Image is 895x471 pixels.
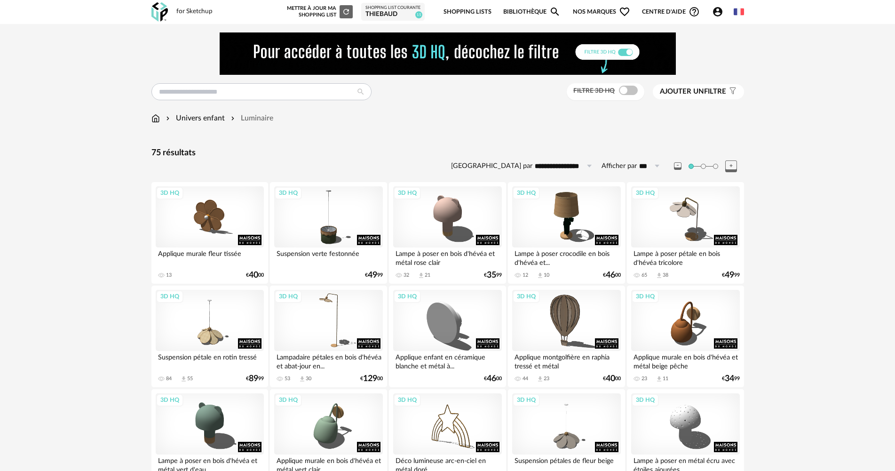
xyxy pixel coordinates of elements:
span: Help Circle Outline icon [689,6,700,17]
div: for Sketchup [176,8,213,16]
img: svg+xml;base64,PHN2ZyB3aWR0aD0iMTYiIGhlaWdodD0iMTciIHZpZXdCb3g9IjAgMCAxNiAxNyIgZmlsbD0ibm9uZSIgeG... [151,113,160,124]
a: 3D HQ Lampadaire pétales en bois d'hévéa et abat-jour en... 53 Download icon 30 €12900 [270,286,387,387]
span: 129 [363,375,377,382]
button: Ajouter unfiltre Filter icon [653,84,744,99]
span: Heart Outline icon [619,6,630,17]
div: 3D HQ [156,394,183,406]
div: 13 [166,272,172,279]
div: 32 [404,272,409,279]
div: 44 [523,375,528,382]
span: Download icon [656,272,663,279]
div: 3D HQ [632,394,659,406]
div: 3D HQ [394,187,421,199]
div: 38 [663,272,668,279]
a: 3D HQ Applique enfant en céramique blanche et métal à... €4600 [389,286,506,387]
span: 49 [725,272,734,279]
div: Suspension pétale en rotin tressé [156,351,264,370]
div: € 99 [722,375,740,382]
div: 3D HQ [394,394,421,406]
span: Magnify icon [549,6,561,17]
div: € 99 [722,272,740,279]
span: Account Circle icon [712,6,728,17]
div: 53 [285,375,290,382]
div: Applique murale en bois d'hévéa et métal beige pêche [631,351,739,370]
div: 3D HQ [156,290,183,303]
div: 3D HQ [513,290,540,303]
div: € 99 [246,375,264,382]
span: 46 [606,272,615,279]
img: svg+xml;base64,PHN2ZyB3aWR0aD0iMTYiIGhlaWdodD0iMTYiIHZpZXdCb3g9IjAgMCAxNiAxNiIgZmlsbD0ibm9uZSIgeG... [164,113,172,124]
span: Download icon [418,272,425,279]
a: BibliothèqueMagnify icon [503,1,561,23]
div: 23 [544,375,549,382]
span: filtre [660,87,726,96]
div: Lampadaire pétales en bois d'hévéa et abat-jour en... [274,351,382,370]
div: Applique murale fleur tissée [156,247,264,266]
img: fr [734,7,744,17]
div: 3D HQ [513,394,540,406]
div: Applique montgolfière en raphia tressé et métal [512,351,620,370]
div: Lampe à poser pétale en bois d'hévéa tricolore [631,247,739,266]
span: Download icon [180,375,187,383]
span: 15 [415,11,422,18]
span: Download icon [299,375,306,383]
span: Filter icon [726,87,737,96]
a: Shopping List courante THIEBAUD 15 [365,5,420,19]
label: [GEOGRAPHIC_DATA] par [451,162,532,171]
span: 35 [487,272,496,279]
div: 3D HQ [275,187,302,199]
div: € 99 [484,272,502,279]
div: 21 [425,272,430,279]
span: Refresh icon [342,9,350,14]
div: € 00 [603,272,621,279]
div: 3D HQ [275,290,302,303]
label: Afficher par [602,162,637,171]
span: Centre d'aideHelp Circle Outline icon [642,6,700,17]
div: Suspension verte festonnée [274,247,382,266]
span: Filtre 3D HQ [573,88,615,94]
div: 3D HQ [156,187,183,199]
div: 65 [642,272,647,279]
div: 12 [523,272,528,279]
span: 40 [606,375,615,382]
span: Download icon [537,375,544,383]
div: 55 [187,375,193,382]
div: Lampe à poser crocodile en bois d'hévéa et... [512,247,620,266]
span: 40 [249,272,258,279]
a: 3D HQ Applique murale en bois d'hévéa et métal beige pêche 23 Download icon 11 €3499 [627,286,744,387]
img: OXP [151,2,168,22]
span: 49 [368,272,377,279]
div: 3D HQ [632,187,659,199]
a: 3D HQ Lampe à poser crocodile en bois d'hévéa et... 12 Download icon 10 €4600 [508,182,625,284]
a: 3D HQ Suspension pétale en rotin tressé 84 Download icon 55 €8999 [151,286,268,387]
div: € 00 [484,375,502,382]
div: 84 [166,375,172,382]
span: Nos marques [573,1,630,23]
div: 3D HQ [632,290,659,303]
div: Lampe à poser en bois d'hévéa et métal rose clair [393,247,501,266]
div: € 00 [246,272,264,279]
div: 3D HQ [513,187,540,199]
div: € 99 [365,272,383,279]
div: 3D HQ [275,394,302,406]
a: 3D HQ Applique murale fleur tissée 13 €4000 [151,182,268,284]
div: 23 [642,375,647,382]
span: Account Circle icon [712,6,723,17]
div: Mettre à jour ma Shopping List [285,5,353,18]
div: 10 [544,272,549,279]
span: Download icon [537,272,544,279]
div: € 00 [360,375,383,382]
a: 3D HQ Lampe à poser pétale en bois d'hévéa tricolore 65 Download icon 38 €4999 [627,182,744,284]
div: 3D HQ [394,290,421,303]
a: Shopping Lists [444,1,491,23]
span: 89 [249,375,258,382]
a: 3D HQ Applique montgolfière en raphia tressé et métal 44 Download icon 23 €4000 [508,286,625,387]
div: 30 [306,375,311,382]
div: 11 [663,375,668,382]
div: THIEBAUD [365,10,420,19]
div: Shopping List courante [365,5,420,11]
span: 34 [725,375,734,382]
div: Univers enfant [164,113,225,124]
span: Download icon [656,375,663,383]
div: € 00 [603,375,621,382]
